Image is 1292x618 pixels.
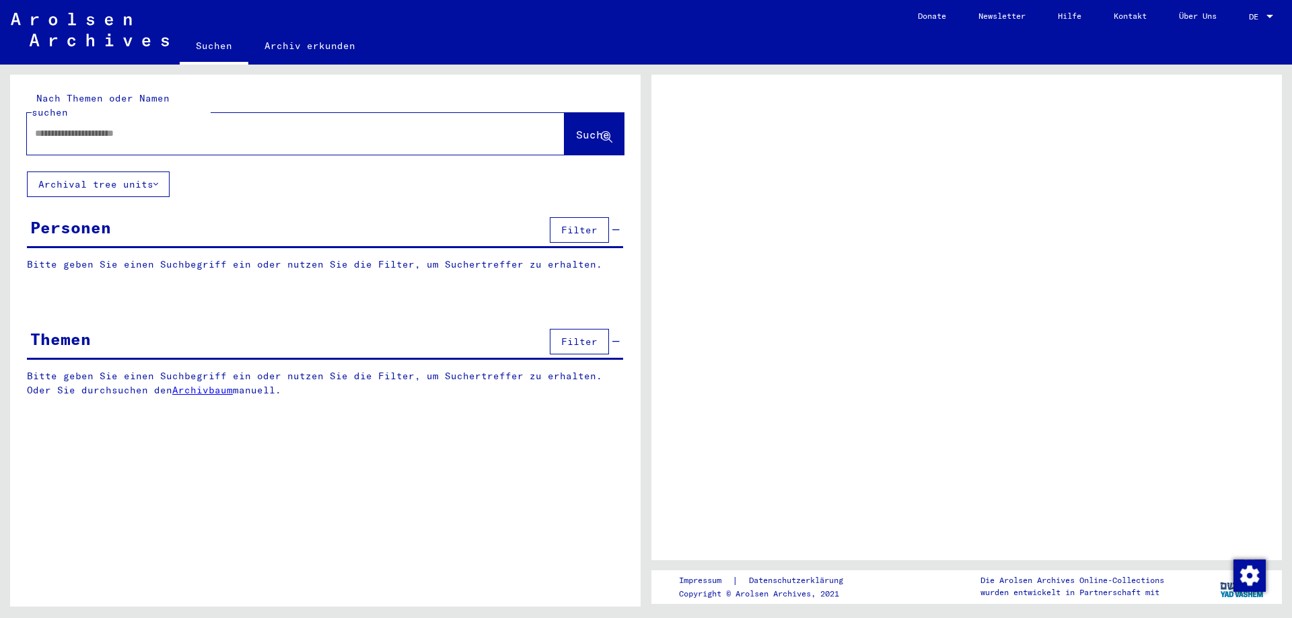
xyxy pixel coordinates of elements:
div: Themen [30,327,91,351]
a: Archivbaum [172,384,233,396]
a: Datenschutzerklärung [738,574,859,588]
span: Filter [561,224,598,236]
img: Arolsen_neg.svg [11,13,169,46]
p: Copyright © Arolsen Archives, 2021 [679,588,859,600]
a: Archiv erkunden [248,30,371,62]
button: Archival tree units [27,171,170,197]
div: | [679,574,859,588]
button: Filter [550,217,609,243]
p: Die Arolsen Archives Online-Collections [980,574,1164,586]
div: Zustimmung ändern [1233,559,1265,591]
mat-label: Nach Themen oder Namen suchen [32,92,170,118]
span: DE [1249,12,1264,22]
a: Suchen [180,30,248,65]
button: Suche [565,113,624,155]
span: Filter [561,336,598,348]
a: Impressum [679,574,732,588]
img: Zustimmung ändern [1233,559,1266,592]
img: yv_logo.png [1217,570,1268,603]
p: wurden entwickelt in Partnerschaft mit [980,586,1164,598]
div: Personen [30,215,111,239]
span: Suche [576,128,610,141]
p: Bitte geben Sie einen Suchbegriff ein oder nutzen Sie die Filter, um Suchertreffer zu erhalten. [27,258,623,272]
button: Filter [550,329,609,354]
p: Bitte geben Sie einen Suchbegriff ein oder nutzen Sie die Filter, um Suchertreffer zu erhalten. O... [27,369,624,397]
